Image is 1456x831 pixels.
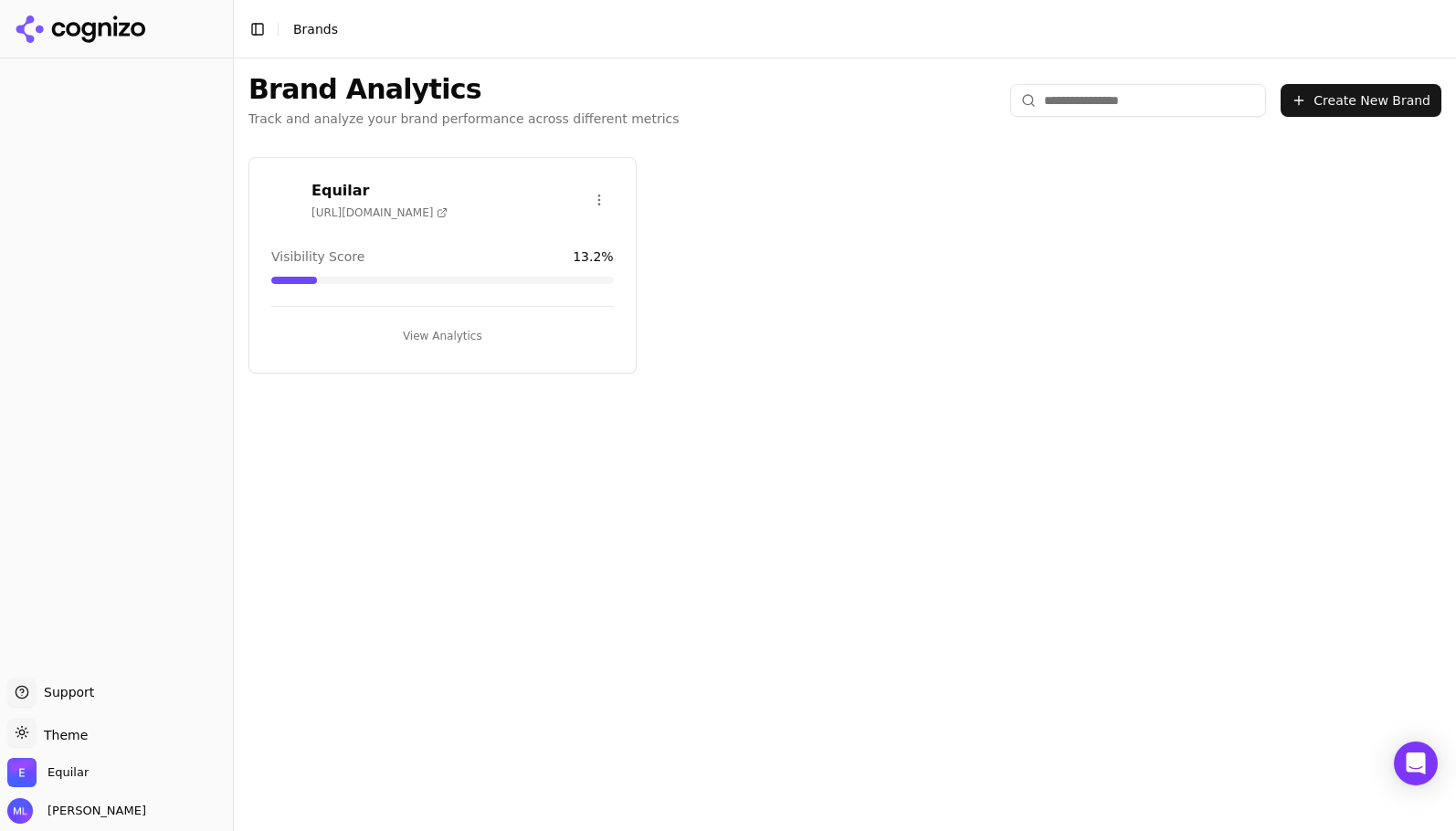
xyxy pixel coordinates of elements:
h1: Brand Analytics [248,73,680,106]
span: Visibility Score [271,247,364,266]
span: [PERSON_NAME] [40,803,146,819]
span: Theme [37,728,88,742]
h3: Equilar [311,180,448,202]
span: [URL][DOMAIN_NAME] [311,205,448,220]
button: Open organization switcher [7,758,89,787]
p: Track and analyze your brand performance across different metrics [248,110,680,128]
span: 13.2 % [573,247,613,266]
div: Open Intercom Messenger [1394,742,1438,785]
img: Matt Lynch [7,798,33,824]
img: Equilar [271,185,301,215]
button: Create New Brand [1281,84,1441,117]
span: Support [37,683,94,701]
nav: breadcrumb [293,20,338,38]
span: Brands [293,22,338,37]
span: Equilar [47,764,89,781]
button: Open user button [7,798,146,824]
img: Equilar [7,758,37,787]
button: View Analytics [271,321,614,351]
